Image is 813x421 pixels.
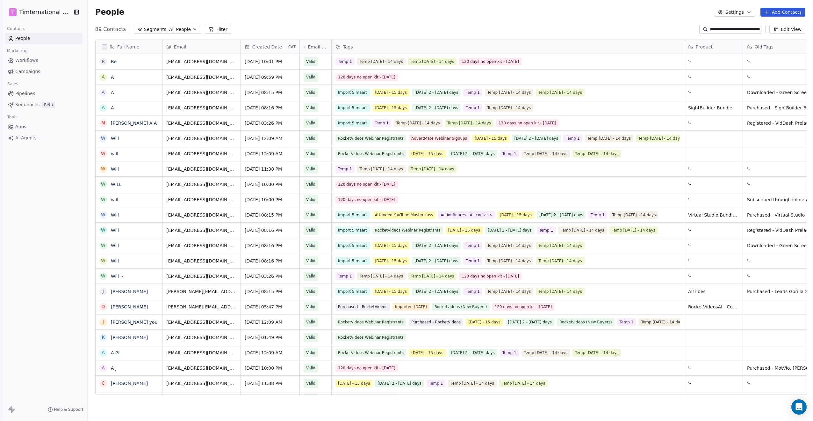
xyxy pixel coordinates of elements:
[372,119,391,127] span: Temp 1
[5,88,82,99] a: Pipelines
[588,211,607,219] span: Temp 1
[306,334,315,341] span: Valid
[101,257,105,264] div: W
[166,181,237,188] span: [EMAIL_ADDRESS][DOMAIN_NAME]
[5,100,82,110] a: SequencesBeta
[8,7,69,18] button: TTimternational B.V.
[19,8,71,16] span: Timternational B.V.
[335,58,355,65] span: Temp 1
[335,395,398,403] span: 120 days no open kit - [DATE]
[463,242,482,249] span: Temp 1
[688,242,739,249] span: '-
[306,105,315,111] span: Valid
[500,150,519,158] span: Temp 1
[617,318,636,326] span: Temp 1
[111,289,148,294] a: [PERSON_NAME]
[448,150,497,158] span: [DATE] 2 - [DATE] days
[245,242,296,249] span: [DATE] 08:16 PM
[688,380,739,387] span: '-
[485,257,533,265] span: Temp [DATE] - 14 days
[485,242,533,249] span: Temp [DATE] - 14 days
[245,151,296,157] span: [DATE] 12:09 AM
[412,104,461,112] span: [DATE] 2 - [DATE] days
[5,33,82,44] a: People
[335,165,355,173] span: Temp 1
[372,288,409,295] span: [DATE] - 15 days
[288,44,296,49] span: CAT
[101,227,105,233] div: W
[485,104,533,112] span: Temp [DATE] - 14 days
[166,135,237,142] span: [EMAIL_ADDRESS][DOMAIN_NAME]
[245,334,296,341] span: [DATE] 01:49 PM
[521,150,570,158] span: Temp [DATE] - 14 days
[688,58,739,65] span: '-
[466,318,503,326] span: [DATE] - 15 days
[101,273,105,279] div: W
[245,89,296,96] span: [DATE] 08:15 PM
[4,112,20,122] span: Tools
[300,40,331,54] div: Email Verification Status
[335,272,355,280] span: Temp 1
[245,304,296,310] span: [DATE] 05:47 PM
[409,150,446,158] span: [DATE] - 15 days
[306,74,315,80] span: Valid
[15,123,26,130] span: Apps
[536,257,584,265] span: Temp [DATE] - 14 days
[557,318,615,326] span: Rocketvideos (New Buyers)
[357,272,405,280] span: Temp [DATE] - 14 days
[174,44,186,50] span: Email
[572,349,621,357] span: Temp [DATE] - 14 days
[375,380,424,387] span: [DATE] 2 - [DATE] days
[245,288,296,295] span: [DATE] 08:15 PM
[102,365,105,371] div: A
[101,120,105,126] div: M
[166,151,237,157] span: [EMAIL_ADDRESS][DOMAIN_NAME]
[335,242,370,249] span: Import 5 maart
[306,365,315,371] span: Valid
[688,181,739,188] span: '-
[4,46,30,55] span: Marketing
[102,349,105,356] div: A
[372,226,443,234] span: RocketVideos Webinar Registrants
[335,318,406,326] span: RocketVideos Webinar Registrants
[245,166,296,172] span: [DATE] 11:38 PM
[245,135,296,142] span: [DATE] 12:09 AM
[48,407,83,412] a: Help & Support
[308,44,327,50] span: Email Verification Status
[111,228,119,233] a: Will
[111,335,148,340] a: [PERSON_NAME]
[563,135,582,142] span: Temp 1
[245,227,296,233] span: [DATE] 08:16 PM
[111,366,117,371] a: A J
[412,288,461,295] span: [DATE] 2 - [DATE] days
[343,44,353,50] span: Tags
[536,242,584,249] span: Temp [DATE] - 14 days
[245,105,296,111] span: [DATE] 08:16 PM
[688,105,739,111] span: SightBuilder Bundle
[245,350,296,356] span: [DATE] 12:09 AM
[499,380,548,387] span: Temp [DATE] - 14 days
[472,135,509,142] span: [DATE] - 15 days
[609,226,658,234] span: Temp [DATE] - 14 days
[372,89,409,96] span: [DATE] - 15 days
[496,119,558,127] span: 120 days no open kit - [DATE]
[117,44,140,50] span: Full Name
[335,196,398,203] span: 120 days no open kit - [DATE]
[15,57,38,64] span: Workflows
[245,74,296,80] span: [DATE] 09:59 PM
[245,365,296,371] span: [DATE] 10:00 PM
[769,25,805,34] button: Edit View
[306,89,315,96] span: Valid
[245,212,296,218] span: [DATE] 08:15 PM
[505,318,554,326] span: [DATE] 2 - [DATE] days
[485,288,533,295] span: Temp [DATE] - 14 days
[335,119,370,127] span: Import 5 maart
[688,273,739,279] span: '-
[688,166,739,172] span: '-
[101,242,105,249] div: W
[335,150,406,158] span: RocketVideos Webinar Registrants
[245,258,296,264] span: [DATE] 08:16 PM
[688,74,739,80] span: '-
[408,272,457,280] span: Temp [DATE] - 14 days
[166,120,237,126] span: [EMAIL_ADDRESS][DOMAIN_NAME]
